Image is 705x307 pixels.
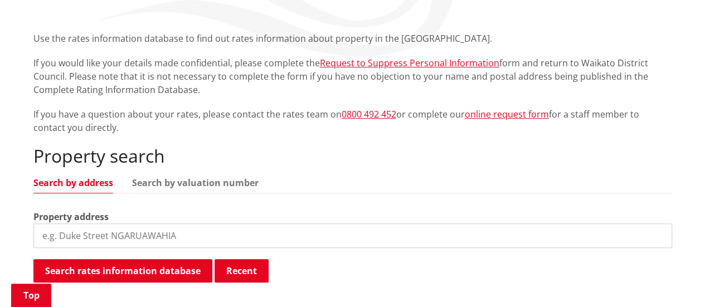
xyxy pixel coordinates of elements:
[11,284,51,307] a: Top
[132,178,259,187] a: Search by valuation number
[33,56,672,96] p: If you would like your details made confidential, please complete the form and return to Waikato ...
[654,260,694,300] iframe: Messenger Launcher
[33,259,212,282] button: Search rates information database
[33,223,672,248] input: e.g. Duke Street NGARUAWAHIA
[465,108,549,120] a: online request form
[215,259,269,282] button: Recent
[33,210,109,223] label: Property address
[33,32,672,45] p: Use the rates information database to find out rates information about property in the [GEOGRAPHI...
[342,108,396,120] a: 0800 492 452
[33,145,672,167] h2: Property search
[33,178,113,187] a: Search by address
[320,57,499,69] a: Request to Suppress Personal Information
[33,108,672,134] p: If you have a question about your rates, please contact the rates team on or complete our for a s...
